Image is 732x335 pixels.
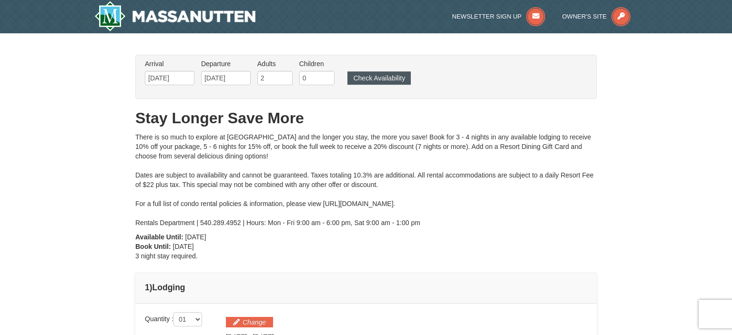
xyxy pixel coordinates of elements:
button: Change [226,317,273,327]
button: Check Availability [347,71,411,85]
span: Newsletter Sign Up [452,13,522,20]
h1: Stay Longer Save More [135,108,597,128]
img: Massanutten Resort Logo [94,1,255,31]
label: Departure [201,59,251,69]
label: Children [299,59,335,69]
span: Owner's Site [562,13,607,20]
span: [DATE] [173,243,194,250]
div: There is so much to explore at [GEOGRAPHIC_DATA] and the longer you stay, the more you save! Book... [135,132,597,227]
span: ) [150,283,152,292]
a: Newsletter Sign Up [452,13,546,20]
a: Massanutten Resort [94,1,255,31]
a: Owner's Site [562,13,631,20]
span: 3 night stay required. [135,252,198,260]
h4: 1 Lodging [145,283,587,292]
label: Adults [257,59,293,69]
strong: Available Until: [135,233,183,241]
span: [DATE] [185,233,206,241]
label: Arrival [145,59,194,69]
strong: Book Until: [135,243,171,250]
span: Quantity : [145,315,202,323]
